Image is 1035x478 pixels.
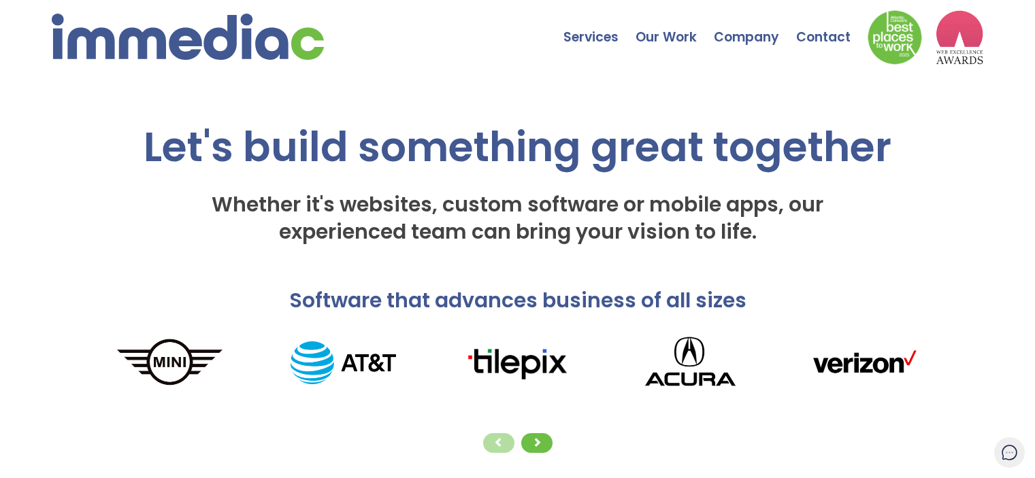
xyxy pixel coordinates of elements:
[777,344,951,381] img: verizonLogo.png
[636,3,714,51] a: Our Work
[289,286,746,315] span: Software that advances business of all sizes
[604,328,777,398] img: Acura_logo.png
[52,14,324,60] img: immediac
[83,337,257,390] img: MINI_logo.png
[868,10,922,65] img: Down
[563,3,636,51] a: Services
[796,3,868,51] a: Contact
[144,118,891,175] span: Let's build something great together
[257,341,430,385] img: AT%26T_logo.png
[714,3,796,51] a: Company
[936,10,983,65] img: logo2_wea_nobg.webp
[430,344,604,382] img: tilepixLogo.png
[212,190,823,246] span: Whether it's websites, custom software or mobile apps, our experienced team can bring your vision...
